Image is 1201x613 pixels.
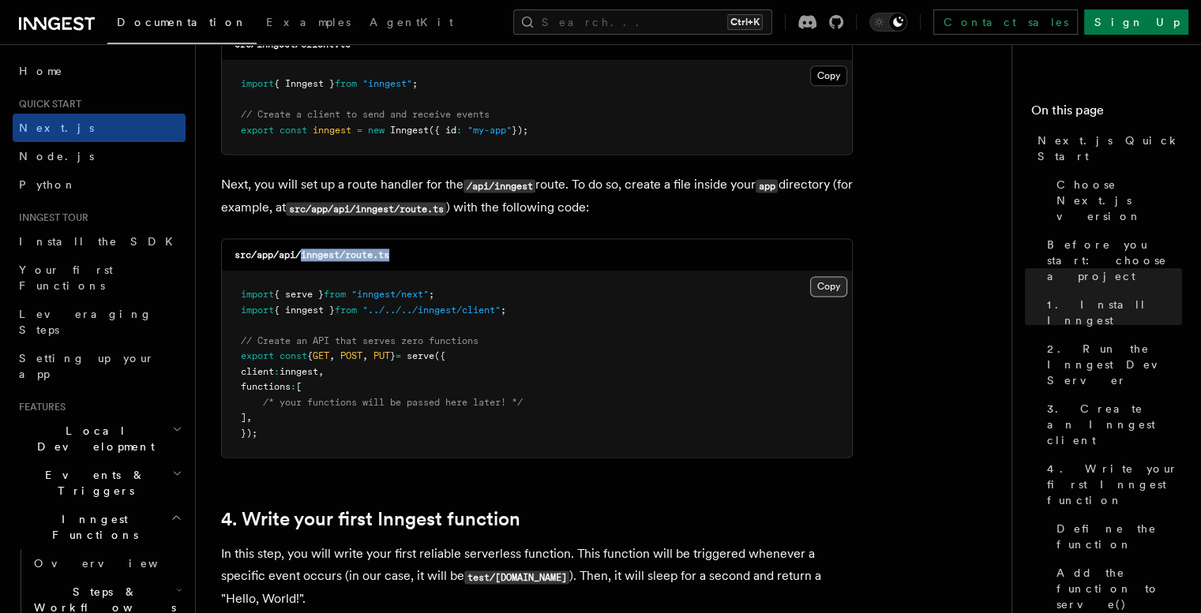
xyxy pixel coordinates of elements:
[407,350,434,361] span: serve
[241,366,274,377] span: client
[1041,454,1182,514] a: 4. Write your first Inngest function
[368,125,385,136] span: new
[34,557,197,570] span: Overview
[1057,565,1182,612] span: Add the function to serve()
[1047,341,1182,388] span: 2. Run the Inngest Dev Server
[1050,170,1182,230] a: Choose Next.js version
[373,350,390,361] span: PUT
[13,467,172,499] span: Events & Triggers
[19,121,94,134] span: Next.js
[1047,297,1182,328] span: 1. Install Inngest
[1038,133,1182,164] span: Next.js Quick Start
[13,300,186,344] a: Leveraging Steps
[13,142,186,170] a: Node.js
[117,16,247,28] span: Documentation
[13,114,186,142] a: Next.js
[241,381,291,392] span: functions
[266,16,351,28] span: Examples
[396,350,401,361] span: =
[13,170,186,199] a: Python
[274,305,335,316] span: { inngest }
[429,289,434,300] span: ;
[13,511,171,543] span: Inngest Functions
[296,381,302,392] span: [
[19,308,152,336] span: Leveraging Steps
[810,65,847,86] button: Copy
[1050,514,1182,559] a: Define the function
[1041,335,1182,394] a: 2. Run the Inngest Dev Server
[241,412,246,423] span: ]
[257,5,360,43] a: Examples
[221,174,853,219] p: Next, you will set up a route handler for the route. To do so, create a file inside your director...
[246,412,252,423] span: ,
[456,125,462,136] span: :
[434,350,445,361] span: ({
[360,5,463,43] a: AgentKit
[727,14,763,30] kbd: Ctrl+K
[221,543,853,610] p: In this step, you will write your first reliable serverless function. This function will be trigg...
[340,350,362,361] span: POST
[1047,461,1182,508] span: 4. Write your first Inngest function
[501,305,506,316] span: ;
[13,256,186,300] a: Your first Functions
[1041,394,1182,454] a: 3. Create an Inngest client
[335,305,357,316] span: from
[13,461,186,505] button: Events & Triggers
[263,397,523,408] span: /* your functions will be passed here later! */
[235,249,389,260] code: src/app/api/inngest/route.ts
[1057,521,1182,552] span: Define the function
[390,125,429,136] span: Inngest
[13,98,81,110] span: Quick start
[412,78,418,89] span: ;
[19,63,63,79] span: Home
[513,9,772,35] button: Search...Ctrl+K
[370,16,453,28] span: AgentKit
[362,305,501,316] span: "../../../inngest/client"
[1047,237,1182,284] span: Before you start: choose a project
[512,125,528,136] span: });
[291,381,296,392] span: :
[390,350,396,361] span: }
[324,289,346,300] span: from
[280,350,307,361] span: const
[1057,177,1182,224] span: Choose Next.js version
[274,289,324,300] span: { serve }
[274,366,280,377] span: :
[19,150,94,163] span: Node.js
[13,505,186,549] button: Inngest Functions
[357,125,362,136] span: =
[313,350,329,361] span: GET
[19,235,182,248] span: Install the SDK
[19,178,77,191] span: Python
[335,78,357,89] span: from
[467,125,512,136] span: "my-app"
[241,335,479,346] span: // Create an API that serves zero functions
[362,78,412,89] span: "inngest"
[464,570,569,584] code: test/[DOMAIN_NAME]
[241,78,274,89] span: import
[241,428,257,439] span: });
[362,350,368,361] span: ,
[810,276,847,297] button: Copy
[221,508,520,530] a: 4. Write your first Inngest function
[1047,401,1182,448] span: 3. Create an Inngest client
[329,350,335,361] span: ,
[429,125,456,136] span: ({ id
[241,289,274,300] span: import
[13,227,186,256] a: Install the SDK
[13,417,186,461] button: Local Development
[28,549,186,577] a: Overview
[318,366,324,377] span: ,
[241,305,274,316] span: import
[19,264,113,292] span: Your first Functions
[13,344,186,388] a: Setting up your app
[1084,9,1188,35] a: Sign Up
[351,289,429,300] span: "inngest/next"
[19,352,155,380] span: Setting up your app
[313,125,351,136] span: inngest
[241,109,490,120] span: // Create a client to send and receive events
[280,366,318,377] span: inngest
[464,179,535,192] code: /api/inngest
[286,202,446,215] code: src/app/api/inngest/route.ts
[13,423,172,454] span: Local Development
